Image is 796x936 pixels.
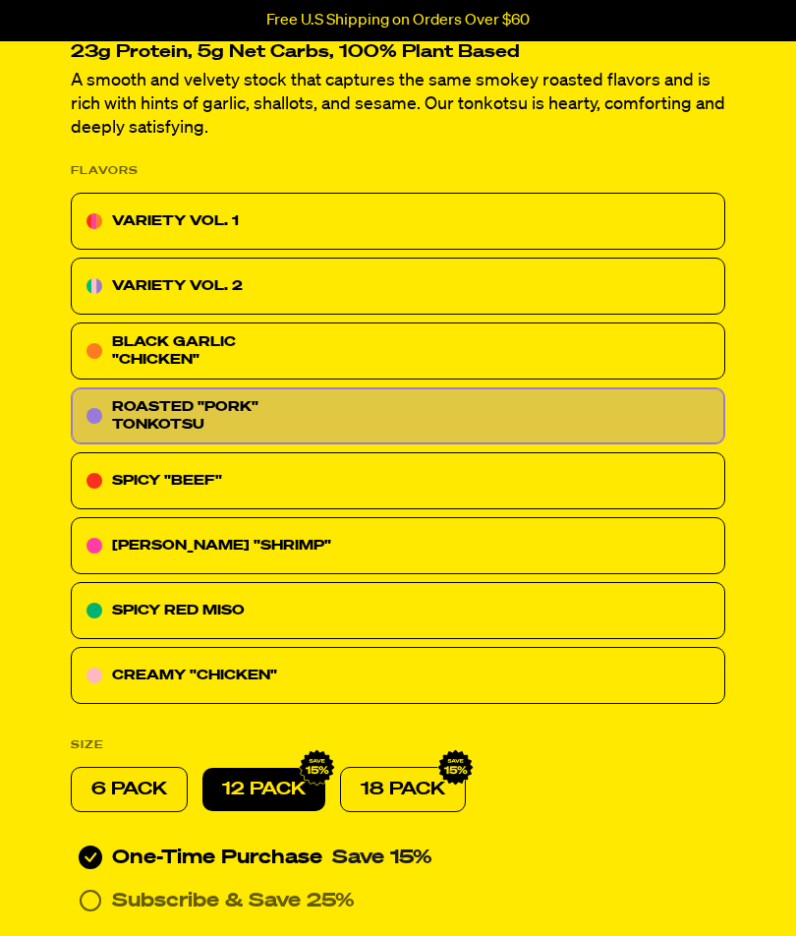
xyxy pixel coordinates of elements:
[112,469,222,493] p: SPICY "BEEF"
[222,778,306,801] p: 12 PACK
[71,45,725,59] h2: 23g Protein, 5g Net Carbs, 100% Plant Based
[71,647,725,704] div: CREAMY "CHICKEN"
[71,582,725,639] div: SPICY RED MISO
[112,664,277,687] p: CREAMY "CHICKEN"
[112,400,258,432] span: ROASTED "PORK" TONKOTSU
[86,603,102,618] img: fc2c7a02-spicy-red-miso.svg
[71,733,104,757] p: SIZE
[86,343,102,359] img: icon-black-garlic-chicken.svg
[112,889,355,912] p: Subscribe & Save 25%
[86,408,102,424] img: 57ed4456-roasted-pork-tonkotsu.svg
[71,322,725,380] div: BLACK GARLIC "CHICKEN"
[112,209,239,233] p: VARIETY VOL. 1
[361,778,445,801] p: 18 PACK
[71,69,725,140] p: A smooth and velvety stock that captures the same smokey roasted flavors and is rich with hints o...
[86,213,102,229] img: icon-variety-vol-1.svg
[86,278,102,294] img: icon-variety-vol2.svg
[91,778,167,801] p: 6 PACK
[71,767,188,812] div: 6 PACK
[86,473,102,489] img: 7abd0c97-spicy-beef.svg
[202,768,325,811] div: 12 PACK
[112,534,331,557] p: [PERSON_NAME] "SHRIMP"
[71,193,725,250] div: VARIETY VOL. 1
[86,668,102,683] img: c10dfa8e-creamy-chicken.svg
[71,159,139,183] p: FLAVORS
[332,848,432,867] span: Save 15%
[71,387,725,444] div: ROASTED "PORK" TONKOTSU
[112,846,322,869] span: One-Time Purchase
[71,452,725,509] div: SPICY "BEEF"
[86,538,102,554] img: 0be15cd5-tom-youm-shrimp.svg
[71,258,725,315] div: VARIETY VOL. 2
[112,599,245,622] p: SPICY RED MISO
[340,767,466,812] div: 18 PACK
[266,12,530,29] p: Free U.S Shipping on Orders Over $60
[112,274,243,298] p: VARIETY VOL. 2
[112,335,236,367] span: BLACK GARLIC "CHICKEN"
[71,517,725,574] div: [PERSON_NAME] "SHRIMP"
